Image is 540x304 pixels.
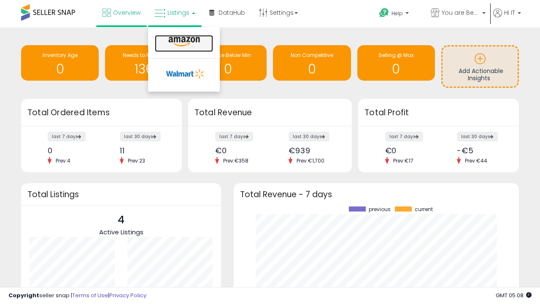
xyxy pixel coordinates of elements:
span: Overview [113,8,140,17]
span: Needs to Reprice [123,52,165,59]
span: You are Beautiful (IT) [442,8,480,17]
div: €0 [385,146,432,155]
span: Prev: €17 [389,157,418,164]
h1: 136 [109,62,178,76]
div: €939 [289,146,337,155]
h3: Total Listings [27,191,215,198]
a: Terms of Use [72,291,108,299]
span: 2025-09-8 05:08 GMT [496,291,532,299]
div: 0 [48,146,95,155]
h1: 0 [25,62,94,76]
h3: Total Ordered Items [27,107,175,119]
div: seller snap | | [8,292,146,300]
a: BB Price Below Min 0 [189,45,267,81]
h1: 0 [193,62,262,76]
span: Selling @ Max [378,52,414,59]
label: last 7 days [215,132,253,141]
label: last 7 days [48,132,86,141]
span: Non Competitive [291,52,333,59]
p: 4 [99,212,143,228]
h3: Total Revenue - 7 days [240,191,513,198]
span: DataHub [219,8,245,17]
span: Prev: 23 [124,157,149,164]
a: Inventory Age 0 [21,45,99,81]
a: Non Competitive 0 [273,45,351,81]
span: Prev: €358 [219,157,253,164]
span: previous [369,206,391,212]
div: €0 [215,146,264,155]
h1: 0 [277,62,346,76]
strong: Copyright [8,291,39,299]
i: Get Help [379,8,389,18]
span: Prev: €1,700 [292,157,329,164]
a: Hi IT [493,8,521,27]
a: Needs to Reprice 136 [105,45,183,81]
span: BB Price Below Min [205,52,251,59]
h3: Total Profit [364,107,513,119]
h1: 0 [362,62,431,76]
a: Add Actionable Insights [443,46,518,87]
span: Prev: €44 [461,157,491,164]
div: -€5 [457,146,504,155]
span: current [415,206,433,212]
span: Inventory Age [43,52,78,59]
span: Prev: 4 [51,157,75,164]
span: Help [391,10,403,17]
a: Privacy Policy [109,291,146,299]
label: last 7 days [385,132,423,141]
div: 11 [120,146,167,155]
a: Help [373,1,423,27]
span: Listings [167,8,189,17]
span: Add Actionable Insights [459,67,503,83]
span: Hi IT [504,8,515,17]
label: last 30 days [457,132,498,141]
span: Active Listings [99,228,143,236]
a: Selling @ Max 0 [357,45,435,81]
label: last 30 days [120,132,161,141]
label: last 30 days [289,132,329,141]
h3: Total Revenue [194,107,346,119]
